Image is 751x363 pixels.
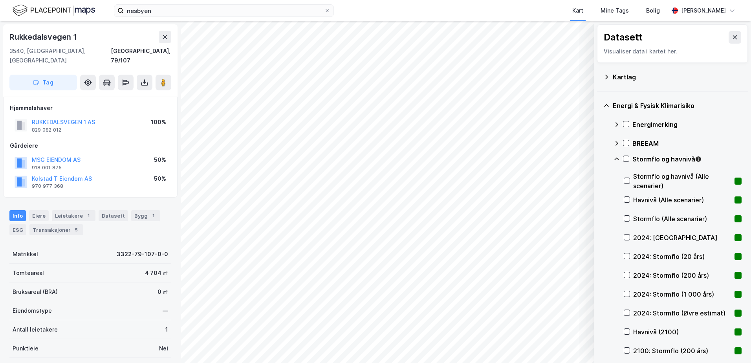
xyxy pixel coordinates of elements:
div: Havnivå (2100) [633,327,731,337]
div: 918 001 875 [32,165,62,171]
div: Info [9,210,26,221]
div: Energimerking [632,120,742,129]
div: 2024: Stormflo (Øvre estimat) [633,308,731,318]
button: Tag [9,75,77,90]
div: Tooltip anchor [695,156,702,163]
div: 2024: Stormflo (1 000 års) [633,290,731,299]
img: logo.f888ab2527a4732fd821a326f86c7f29.svg [13,4,95,17]
div: Punktleie [13,344,38,353]
div: Stormflo og havnivå [632,154,742,164]
iframe: Chat Widget [712,325,751,363]
div: 0 ㎡ [158,287,168,297]
div: Hjemmelshaver [10,103,171,113]
div: Transaksjoner [29,224,83,235]
div: 2024: Stormflo (20 års) [633,252,731,261]
div: 50% [154,155,166,165]
div: Bolig [646,6,660,15]
div: 3540, [GEOGRAPHIC_DATA], [GEOGRAPHIC_DATA] [9,46,111,65]
div: [PERSON_NAME] [681,6,726,15]
div: Stormflo (Alle scenarier) [633,214,731,224]
div: Leietakere [52,210,95,221]
div: 1 [149,212,157,220]
div: Visualiser data i kartet her. [604,47,741,56]
div: Bygg [131,210,160,221]
div: Energi & Fysisk Klimarisiko [613,101,742,110]
div: Eiendomstype [13,306,52,315]
div: 3322-79-107-0-0 [117,249,168,259]
div: 100% [151,117,166,127]
div: 50% [154,174,166,183]
div: Stormflo og havnivå (Alle scenarier) [633,172,731,191]
div: Antall leietakere [13,325,58,334]
div: [GEOGRAPHIC_DATA], 79/107 [111,46,171,65]
div: 2100: Stormflo (200 års) [633,346,731,356]
div: Kartlag [613,72,742,82]
div: Gårdeiere [10,141,171,150]
div: Tomteareal [13,268,44,278]
div: 4 704 ㎡ [145,268,168,278]
div: 970 977 368 [32,183,63,189]
div: BREEAM [632,139,742,148]
input: Søk på adresse, matrikkel, gårdeiere, leietakere eller personer [124,5,324,16]
div: Datasett [99,210,128,221]
div: Rukkedalsvegen 1 [9,31,79,43]
div: 1 [84,212,92,220]
div: 2024: [GEOGRAPHIC_DATA] [633,233,731,242]
div: Kart [572,6,583,15]
div: Nei [159,344,168,353]
div: — [163,306,168,315]
div: 2024: Stormflo (200 års) [633,271,731,280]
div: ESG [9,224,26,235]
div: 1 [165,325,168,334]
div: Havnivå (Alle scenarier) [633,195,731,205]
div: Matrikkel [13,249,38,259]
div: Datasett [604,31,643,44]
div: Bruksareal (BRA) [13,287,58,297]
div: Mine Tags [601,6,629,15]
div: 829 082 012 [32,127,61,133]
div: 5 [72,226,80,234]
div: Eiere [29,210,49,221]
